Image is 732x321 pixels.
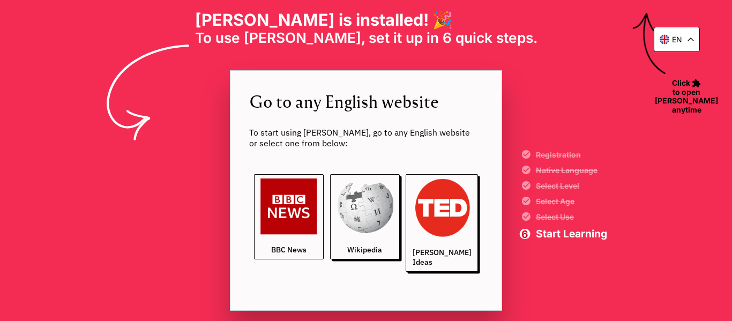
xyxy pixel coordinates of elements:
a: BBC News [254,174,324,259]
img: wikipedia [337,178,393,235]
img: ted [413,178,472,237]
span: Select Level [536,182,607,190]
span: Start Learning [536,229,607,239]
span: Select Age [536,198,607,205]
a: Wikipedia [330,174,400,259]
span: BBC News [271,245,307,255]
p: en [672,35,682,44]
h1: [PERSON_NAME] is installed! 🎉 [195,10,537,30]
span: Registration [536,151,607,159]
a: [PERSON_NAME] Ideas [406,174,478,272]
span: Click to open [PERSON_NAME] anytime [650,77,723,115]
span: Go to any English website [249,89,483,114]
span: Select Use [536,213,607,221]
span: To start using [PERSON_NAME], go to any English website or select one from below: [249,127,483,148]
span: To use [PERSON_NAME], set it up in 6 quick steps. [195,29,537,47]
img: bbc [260,178,317,235]
span: Wikipedia [347,245,382,255]
span: Native Language [536,167,607,174]
span: [PERSON_NAME] Ideas [413,248,472,267]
